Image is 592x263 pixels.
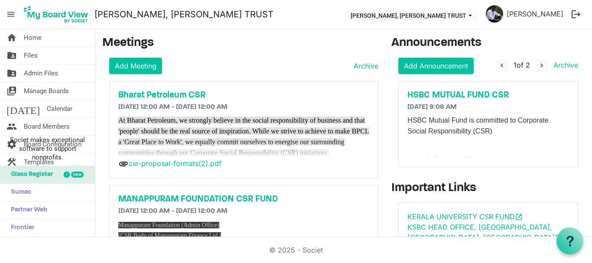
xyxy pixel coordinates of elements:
[24,29,42,46] span: Home
[514,61,517,69] span: 1
[7,82,17,100] span: switch_account
[3,6,19,23] span: menu
[567,5,585,23] button: logout
[345,9,478,21] button: THERESA BHAVAN, IMMANUEL CHARITABLE TRUST dropdownbutton
[7,166,53,183] span: Glass Register
[536,59,548,72] button: navigate_next
[498,62,506,69] span: navigate_before
[102,36,378,51] h3: Meetings
[486,5,503,23] img: hSUB5Hwbk44obJUHC4p8SpJiBkby1CPMa6WHdO4unjbwNk2QqmooFCj6Eu6u6-Q6MUaBHHRodFmU3PnQOABFnA_thumb.png
[4,136,91,162] span: Societ makes exceptional software to support nonprofits.
[94,6,273,23] a: [PERSON_NAME], [PERSON_NAME] TRUST
[21,3,94,25] a: My Board View Logo
[407,104,457,110] span: [DATE] 9:06 AM
[71,172,84,178] div: new
[7,65,17,82] span: folder_shared
[118,207,369,215] h6: [DATE] 12:00 AM - [DATE] 12:00 AM
[7,219,34,237] span: Frontier
[118,90,369,101] a: Bharat Petroleum CSR
[407,223,563,242] a: KSBC HEAD OFFICE, [GEOGRAPHIC_DATA],[GEOGRAPHIC_DATA], [GEOGRAPHIC_DATA]open_in_new
[24,47,38,64] span: Files
[118,194,369,205] a: MANAPPURAM FOUNDATION CSR FUND
[503,5,567,23] a: [PERSON_NAME]
[47,100,72,117] span: Calendar
[538,62,546,69] span: navigate_next
[118,222,219,228] span: Manappuram Foundation (Admin Office)
[350,61,378,71] a: Archive
[407,117,548,135] span: HSBC Mutual Fund is committed to Corporate Social Responsibility (CSR)
[7,47,17,64] span: folder_shared
[391,181,585,196] h3: Important Links
[555,234,563,242] span: open_in_new
[7,201,47,219] span: Partner Web
[7,100,40,117] span: [DATE]
[550,61,578,69] a: Archive
[7,118,17,135] span: people
[398,58,474,74] a: Add Announcement
[269,246,323,254] a: © 2025 - Societ
[496,59,508,72] button: navigate_before
[21,3,91,25] img: My Board View Logo
[407,212,523,221] a: KERALA UNIVERSITY CSR FUNDopen_in_new
[118,232,221,239] span: (CSR Body of Manappuram Finance Ltd.)
[24,82,69,100] span: Manage Boards
[391,36,585,51] h3: Announcements
[118,159,129,169] span: attachment
[24,118,70,135] span: Board Members
[515,213,523,221] span: open_in_new
[407,90,569,101] a: HSBC MUTUAL FUND CSR
[24,65,58,82] span: Admin Files
[129,159,221,168] a: csr-proposal-formats(2).pdf
[118,117,369,156] span: At Bharat Petroleum, we strongly believe in the social responsibility of business and that 'peopl...
[118,103,369,111] h6: [DATE] 12:00 AM - [DATE] 12:00 AM
[109,58,162,74] a: Add Meeting
[7,184,31,201] span: Sumac
[7,29,17,46] span: home
[514,61,530,69] span: of 2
